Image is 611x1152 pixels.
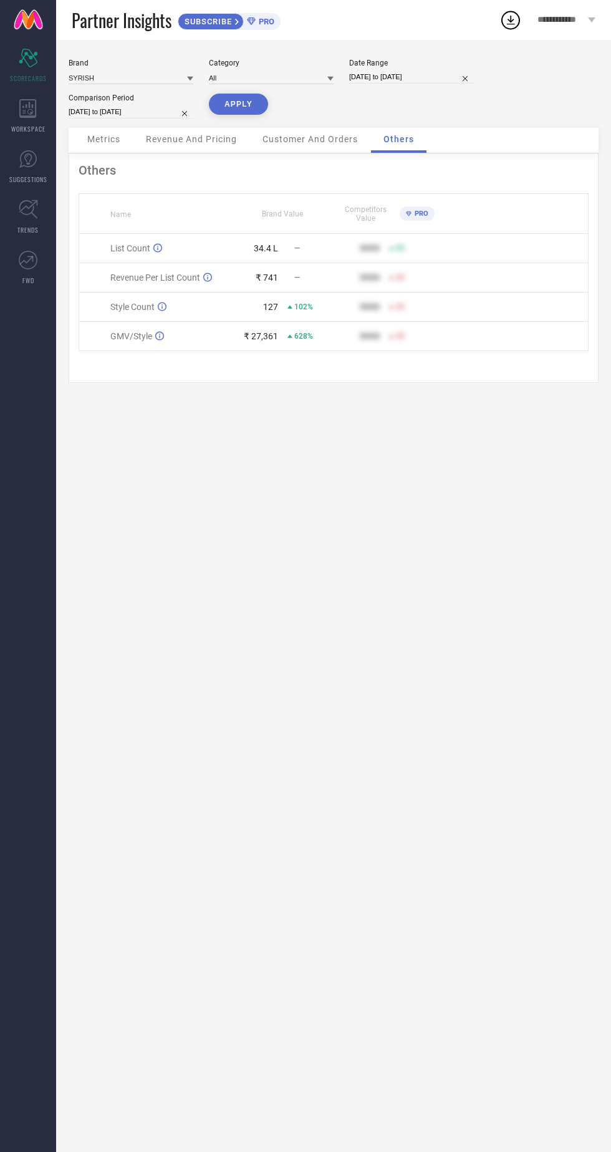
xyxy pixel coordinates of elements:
[262,210,303,218] span: Brand Value
[256,273,278,283] div: ₹ 741
[110,273,200,283] span: Revenue Per List Count
[9,175,47,184] span: SUGGESTIONS
[178,10,281,30] a: SUBSCRIBEPRO
[360,243,380,253] div: 9999
[499,9,522,31] div: Open download list
[256,17,274,26] span: PRO
[396,244,405,253] span: 50
[72,7,171,33] span: Partner Insights
[87,134,120,144] span: Metrics
[411,210,428,218] span: PRO
[396,273,405,282] span: 50
[254,243,278,253] div: 34.4 L
[262,134,358,144] span: Customer And Orders
[263,302,278,312] div: 127
[10,74,47,83] span: SCORECARDS
[11,124,46,133] span: WORKSPACE
[396,303,405,311] span: 50
[294,273,300,282] span: —
[334,205,397,223] span: Competitors Value
[110,210,131,219] span: Name
[360,273,380,283] div: 9999
[294,244,300,253] span: —
[209,94,268,115] button: APPLY
[146,134,237,144] span: Revenue And Pricing
[79,163,589,178] div: Others
[244,331,278,341] div: ₹ 27,361
[69,59,193,67] div: Brand
[294,303,313,311] span: 102%
[349,59,474,67] div: Date Range
[209,59,334,67] div: Category
[383,134,414,144] span: Others
[110,331,152,341] span: GMV/Style
[110,302,155,312] span: Style Count
[178,17,235,26] span: SUBSCRIBE
[396,332,405,341] span: 50
[360,302,380,312] div: 9999
[294,332,313,341] span: 628%
[69,105,193,119] input: Select comparison period
[349,70,474,84] input: Select date range
[22,276,34,285] span: FWD
[360,331,380,341] div: 9999
[69,94,193,102] div: Comparison Period
[110,243,150,253] span: List Count
[17,225,39,235] span: TRENDS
